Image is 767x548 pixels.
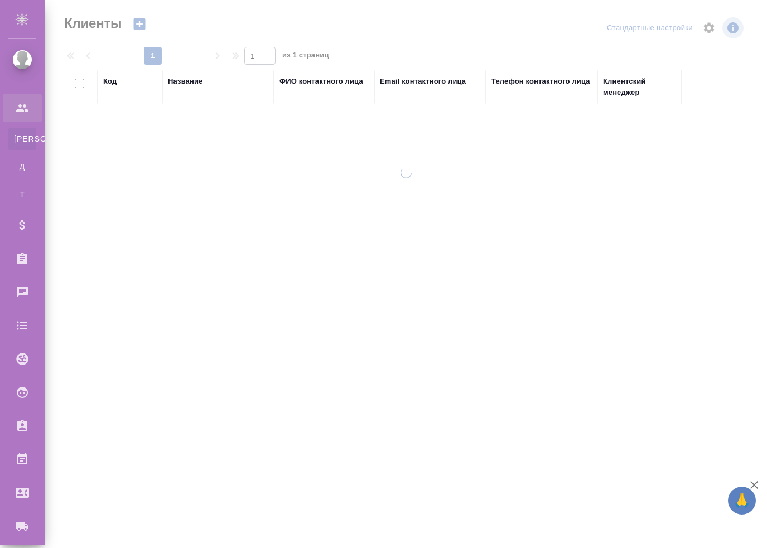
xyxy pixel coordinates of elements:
[728,487,756,515] button: 🙏
[14,133,31,144] span: [PERSON_NAME]
[168,76,202,87] div: Название
[14,161,31,172] span: Д
[732,489,751,512] span: 🙏
[14,189,31,200] span: Т
[8,183,36,206] a: Т
[491,76,590,87] div: Телефон контактного лица
[380,76,466,87] div: Email контактного лица
[103,76,117,87] div: Код
[8,156,36,178] a: Д
[279,76,363,87] div: ФИО контактного лица
[603,76,681,98] div: Клиентский менеджер
[8,128,36,150] a: [PERSON_NAME]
